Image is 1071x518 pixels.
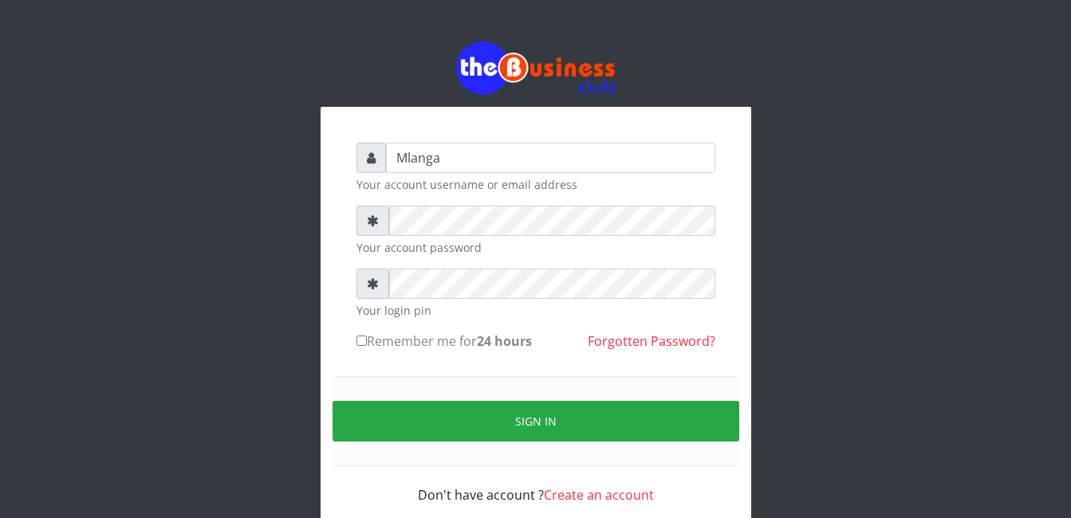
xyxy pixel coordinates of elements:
a: Forgotten Password? [588,332,715,350]
input: Username or email address [386,143,715,173]
small: Your account password [356,239,715,256]
small: Your account username or email address [356,176,715,193]
label: Remember me for [356,332,532,351]
input: Remember me for24 hours [356,336,367,346]
div: Don't have account ? [356,466,715,504]
button: Sign in [333,401,739,441]
b: 24 hours [477,332,532,350]
small: Your login pin [356,302,715,319]
a: Create an account [544,486,654,504]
